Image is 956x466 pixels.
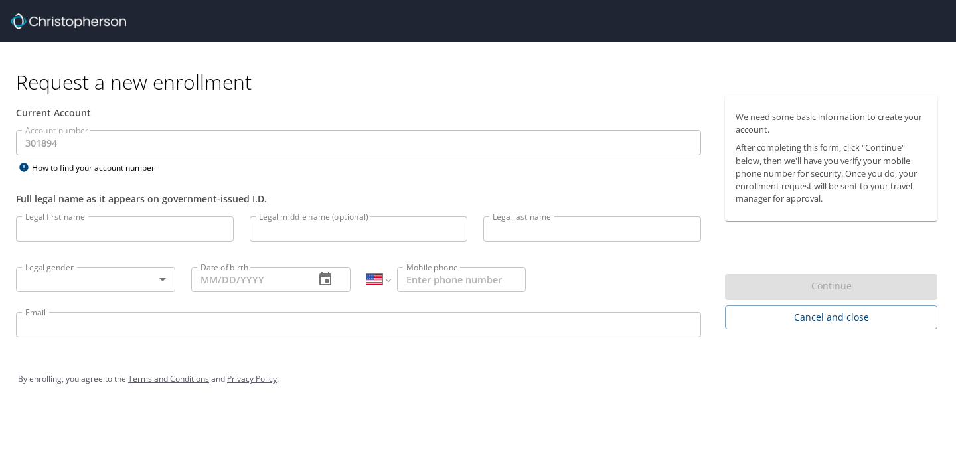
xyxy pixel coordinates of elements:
p: We need some basic information to create your account. [736,111,927,136]
h1: Request a new enrollment [16,69,948,95]
div: ​ [16,267,175,292]
a: Privacy Policy [227,373,277,384]
input: Enter phone number [397,267,526,292]
div: Full legal name as it appears on government-issued I.D. [16,192,701,206]
div: Current Account [16,106,701,119]
div: By enrolling, you agree to the and . [18,362,938,396]
input: MM/DD/YYYY [191,267,304,292]
a: Terms and Conditions [128,373,209,384]
button: Cancel and close [725,305,937,330]
span: Cancel and close [736,309,927,326]
img: cbt logo [11,13,126,29]
p: After completing this form, click "Continue" below, then we'll have you verify your mobile phone ... [736,141,927,205]
div: How to find your account number [16,159,182,176]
